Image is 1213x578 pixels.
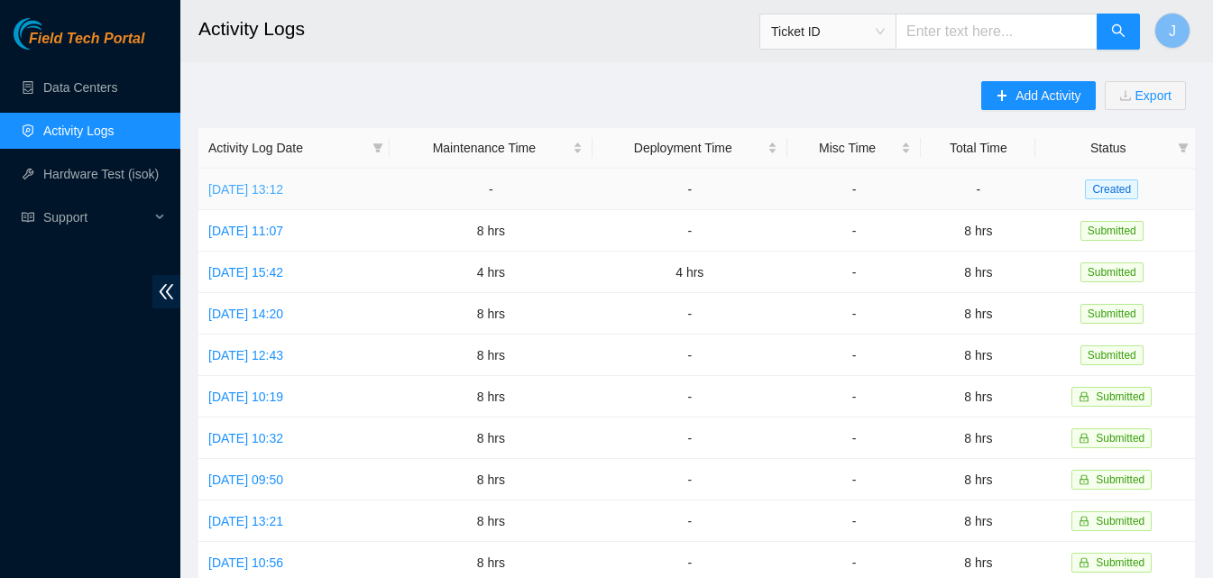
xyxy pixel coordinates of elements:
td: 8 hrs [390,459,592,500]
a: [DATE] 10:56 [208,555,283,570]
td: 8 hrs [390,500,592,542]
td: - [787,459,921,500]
button: plusAdd Activity [981,81,1095,110]
span: Submitted [1080,345,1144,365]
a: [DATE] 14:20 [208,307,283,321]
td: 8 hrs [921,252,1035,293]
span: Submitted [1096,556,1144,569]
span: Ticket ID [771,18,885,45]
button: search [1097,14,1140,50]
td: 8 hrs [390,376,592,417]
span: lock [1079,391,1089,402]
a: Data Centers [43,80,117,95]
td: - [787,210,921,252]
td: 8 hrs [390,210,592,252]
td: - [390,169,592,210]
td: - [593,210,787,252]
td: 8 hrs [921,376,1035,417]
span: filter [369,134,387,161]
td: - [593,293,787,335]
span: Submitted [1080,262,1144,282]
td: 8 hrs [921,293,1035,335]
a: [DATE] 13:21 [208,514,283,528]
a: [DATE] 15:42 [208,265,283,280]
td: 8 hrs [921,335,1035,376]
td: - [593,335,787,376]
td: - [593,500,787,542]
span: Submitted [1080,221,1144,241]
span: Status [1045,138,1171,158]
span: Submitted [1080,304,1144,324]
td: - [787,417,921,459]
span: search [1111,23,1126,41]
td: 8 hrs [921,417,1035,459]
td: 8 hrs [921,500,1035,542]
span: Created [1085,179,1138,199]
span: filter [1178,142,1189,153]
span: lock [1079,557,1089,568]
button: J [1154,13,1190,49]
a: [DATE] 10:32 [208,431,283,445]
span: filter [1174,134,1192,161]
td: 8 hrs [921,459,1035,500]
td: - [593,376,787,417]
td: - [787,335,921,376]
button: downloadExport [1105,81,1186,110]
td: - [787,500,921,542]
a: [DATE] 10:19 [208,390,283,404]
span: double-left [152,275,180,308]
span: lock [1079,433,1089,444]
span: Submitted [1096,390,1144,403]
a: [DATE] 12:43 [208,348,283,362]
td: 8 hrs [390,293,592,335]
td: - [593,417,787,459]
td: 4 hrs [593,252,787,293]
td: 8 hrs [921,210,1035,252]
td: - [787,376,921,417]
span: filter [372,142,383,153]
td: - [787,252,921,293]
span: Submitted [1096,473,1144,486]
td: - [787,169,921,210]
td: - [593,169,787,210]
span: Activity Log Date [208,138,365,158]
td: 8 hrs [390,335,592,376]
span: J [1169,20,1176,42]
span: Field Tech Portal [29,31,144,48]
input: Enter text here... [896,14,1098,50]
span: Add Activity [1015,86,1080,106]
span: lock [1079,474,1089,485]
th: Total Time [921,128,1035,169]
td: 8 hrs [390,417,592,459]
td: - [787,293,921,335]
span: plus [996,89,1008,104]
td: - [593,459,787,500]
span: Submitted [1096,432,1144,445]
a: Akamai TechnologiesField Tech Portal [14,32,144,56]
span: Support [43,199,150,235]
td: - [921,169,1035,210]
a: [DATE] 09:50 [208,472,283,487]
a: [DATE] 11:07 [208,224,283,238]
a: Hardware Test (isok) [43,167,159,181]
span: Submitted [1096,515,1144,528]
a: [DATE] 13:12 [208,182,283,197]
span: lock [1079,516,1089,527]
span: read [22,211,34,224]
td: 4 hrs [390,252,592,293]
a: Activity Logs [43,124,115,138]
img: Akamai Technologies [14,18,91,50]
